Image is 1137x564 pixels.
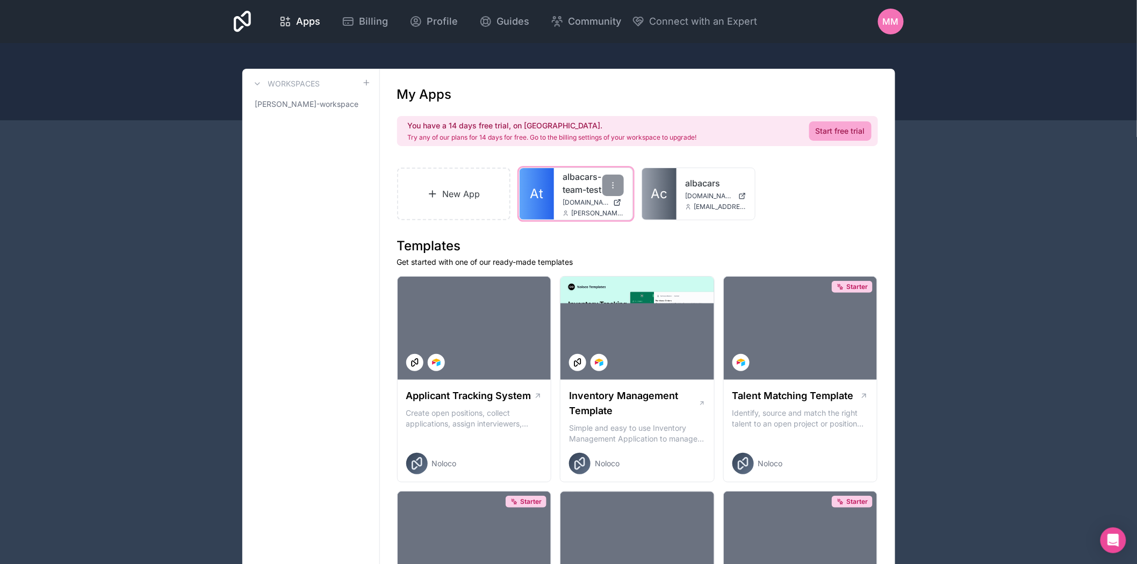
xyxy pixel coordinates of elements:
[296,14,320,29] span: Apps
[685,192,746,200] a: [DOMAIN_NAME]
[432,358,441,367] img: Airtable Logo
[685,192,734,200] span: [DOMAIN_NAME]
[595,458,620,469] span: Noloco
[268,78,320,89] h3: Workspaces
[846,497,868,506] span: Starter
[432,458,457,469] span: Noloco
[397,257,878,267] p: Get started with one of our ready-made templates
[496,14,529,29] span: Guides
[563,170,624,196] a: albacars-team-test
[397,86,452,103] h1: My Apps
[471,10,538,33] a: Guides
[520,168,554,220] a: At
[649,14,757,29] span: Connect with an Expert
[883,15,899,28] span: MM
[520,497,542,506] span: Starter
[397,168,511,220] a: New App
[251,95,371,114] a: [PERSON_NAME]-workspace
[642,168,677,220] a: Ac
[255,99,359,110] span: [PERSON_NAME]-workspace
[251,77,320,90] a: Workspaces
[569,423,706,444] p: Simple and easy to use Inventory Management Application to manage your stock, orders and Manufact...
[809,121,872,141] a: Start free trial
[758,458,783,469] span: Noloco
[632,14,757,29] button: Connect with an Expert
[427,14,458,29] span: Profile
[571,209,624,218] span: [PERSON_NAME][EMAIL_ADDRESS][DOMAIN_NAME]
[542,10,630,33] a: Community
[270,10,329,33] a: Apps
[732,408,869,429] p: Identify, source and match the right talent to an open project or position with our Talent Matchi...
[732,388,854,403] h1: Talent Matching Template
[685,177,746,190] a: albacars
[563,198,609,207] span: [DOMAIN_NAME]
[846,283,868,291] span: Starter
[1100,527,1126,553] div: Open Intercom Messenger
[408,133,697,142] p: Try any of our plans for 14 days for free. Go to the billing settings of your workspace to upgrade!
[569,388,698,418] h1: Inventory Management Template
[530,185,544,203] span: At
[397,237,878,255] h1: Templates
[651,185,668,203] span: Ac
[737,358,745,367] img: Airtable Logo
[333,10,397,33] a: Billing
[401,10,466,33] a: Profile
[406,408,543,429] p: Create open positions, collect applications, assign interviewers, centralise candidate feedback a...
[568,14,621,29] span: Community
[563,198,624,207] a: [DOMAIN_NAME]
[359,14,388,29] span: Billing
[694,203,746,211] span: [EMAIL_ADDRESS][DOMAIN_NAME]
[406,388,531,403] h1: Applicant Tracking System
[408,120,697,131] h2: You have a 14 days free trial, on [GEOGRAPHIC_DATA].
[595,358,603,367] img: Airtable Logo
